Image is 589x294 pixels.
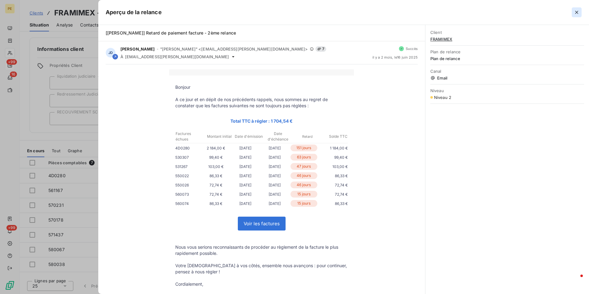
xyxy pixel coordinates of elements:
[319,173,348,179] p: 86,33 €
[120,54,123,59] span: À
[175,84,348,90] p: Bonjour
[231,154,260,161] p: [DATE]
[319,182,348,188] p: 72,74 €
[568,273,583,288] iframe: Intercom live chat
[293,134,322,139] p: Retard
[290,154,317,161] p: 63 jours
[260,182,289,188] p: [DATE]
[231,145,260,151] p: [DATE]
[205,134,234,139] p: Montant initial
[175,145,201,151] p: 4D0280
[231,200,260,207] p: [DATE]
[430,88,584,93] span: Niveau
[231,182,260,188] p: [DATE]
[372,55,418,59] span: il y a 2 mois , le 16 juin 2025
[319,145,348,151] p: 1 184,00 €
[290,182,317,188] p: 46 jours
[106,30,236,35] span: [[PERSON_NAME]] Retard de paiement facture - 2ème relance
[175,96,348,109] p: A ce jour et en dépit de nos précédents rappels, nous sommes au regret de constater que les factu...
[264,131,292,142] p: Date d'échéance
[260,173,289,179] p: [DATE]
[290,200,317,207] p: 15 jours
[106,8,162,17] h5: Aperçu de la relance
[160,47,308,51] span: "[PERSON_NAME]" <[EMAIL_ADDRESS][PERSON_NAME][DOMAIN_NAME]>
[175,200,201,207] p: 560074
[175,182,201,188] p: 550026
[201,154,230,161] p: 99,40 €
[290,163,317,170] p: 47 jours
[176,131,204,142] p: Factures échues
[175,263,348,275] p: Votre [DEMOGRAPHIC_DATA] à vos côtés, ensemble nous avançons : pour continuer, pensez à nous régl...
[319,191,348,198] p: 72,74 €
[319,154,348,161] p: 99,40 €
[430,56,584,61] span: Plan de relance
[175,154,201,161] p: 530307
[260,200,289,207] p: [DATE]
[319,200,348,207] p: 86,33 €
[175,173,201,179] p: 550022
[290,172,317,179] p: 46 jours
[434,95,451,100] span: Niveau 2
[238,217,285,230] a: Voir les factures
[201,191,230,198] p: 72,74 €
[430,69,584,74] span: Canal
[201,145,230,151] p: 2 184,00 €
[175,163,201,170] p: 531267
[430,30,584,35] span: Client
[290,145,317,151] p: 151 jours
[406,47,418,51] span: Succès
[201,163,230,170] p: 103,00 €
[175,281,348,287] p: Cordialement,
[175,191,201,198] p: 560073
[120,47,155,51] span: [PERSON_NAME]
[260,154,289,161] p: [DATE]
[260,163,289,170] p: [DATE]
[430,49,584,54] span: Plan de relance
[201,200,230,207] p: 86,33 €
[231,163,260,170] p: [DATE]
[260,191,289,198] p: [DATE]
[319,163,348,170] p: 103,00 €
[231,191,260,198] p: [DATE]
[234,134,263,139] p: Date d'émission
[430,76,584,80] span: Email
[322,134,347,139] p: Solde TTC
[175,117,348,125] p: Total TTC à régler : 1 704,54 €
[157,47,158,51] span: -
[106,48,116,58] div: JD
[201,173,230,179] p: 86,33 €
[260,145,289,151] p: [DATE]
[175,244,348,256] p: Nous vous serions reconnaissants de procéder au règlement de la facture le plus rapidement possible.
[430,37,584,42] span: FRAMIMEX
[315,46,326,52] span: 7
[125,54,229,59] span: [EMAIL_ADDRESS][PERSON_NAME][DOMAIN_NAME]
[201,182,230,188] p: 72,74 €
[231,173,260,179] p: [DATE]
[290,191,317,198] p: 15 jours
